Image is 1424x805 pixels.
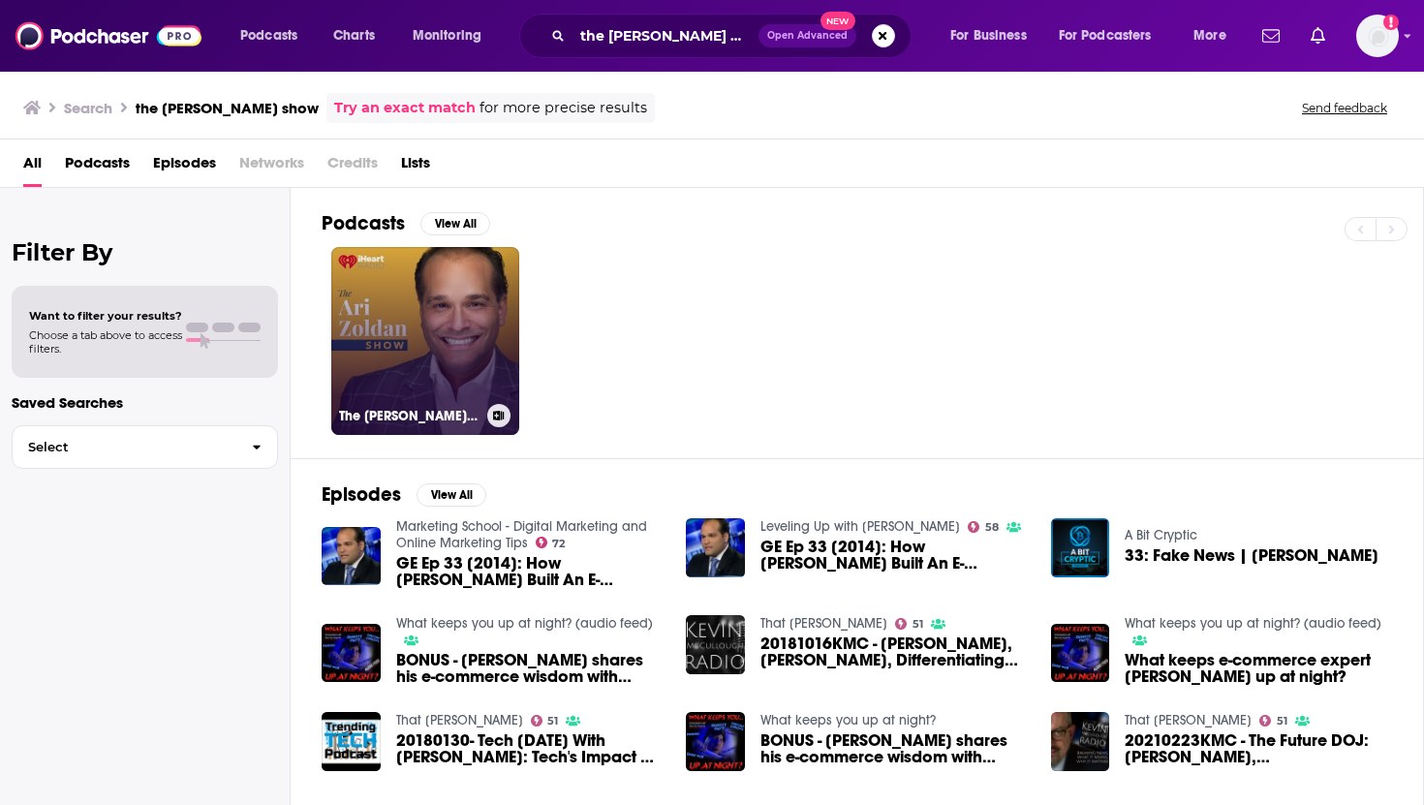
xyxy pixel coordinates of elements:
[227,20,323,51] button: open menu
[985,523,999,532] span: 58
[322,482,486,507] a: EpisodesView All
[396,732,664,765] a: 20180130- Tech Tuesday With Ari Zoldan: Tech's Impact On The Upcoming Super Bowl
[1193,22,1226,49] span: More
[937,20,1051,51] button: open menu
[322,527,381,586] a: GE Ep 33 [2014]: How Ari Zoldan Built An E-commerce Juggernaut With Millions In Revenue & 4,566% ...
[1125,732,1392,765] span: 20210223KMC - The Future DOJ: [PERSON_NAME], [PERSON_NAME], [PERSON_NAME], [PERSON_NAME]
[760,635,1028,668] span: 20181016KMC - [PERSON_NAME], [PERSON_NAME], Differentiating The [DEMOGRAPHIC_DATA] And [DEMOGRAPH...
[968,521,999,533] a: 58
[322,712,381,771] img: 20180130- Tech Tuesday With Ari Zoldan: Tech's Impact On The Upcoming Super Bowl
[322,624,381,683] img: BONUS - Ari Zoldan shares his e-commerce wisdom with Scott
[760,518,960,535] a: Leveling Up with Eric Siu
[686,712,745,771] img: BONUS - Ari Zoldan shares his e-commerce wisdom with Scott
[396,712,523,728] a: That KEVIN Show
[12,238,278,266] h2: Filter By
[12,425,278,469] button: Select
[760,712,936,728] a: What keeps you up at night?
[240,22,297,49] span: Podcasts
[552,540,565,548] span: 72
[758,24,856,47] button: Open AdvancedNew
[1125,615,1381,632] a: What keeps you up at night? (audio feed)
[15,17,201,54] img: Podchaser - Follow, Share and Rate Podcasts
[153,147,216,187] a: Episodes
[538,14,930,58] div: Search podcasts, credits, & more...
[686,518,745,577] img: GE Ep 33 [2014]: How Ari Zoldan Built An E-commerce Juggernaut With Millions In Revenue & 4,566% ...
[1277,717,1287,726] span: 51
[420,212,490,235] button: View All
[396,518,647,551] a: Marketing School - Digital Marketing and Online Marketing Tips
[417,483,486,507] button: View All
[760,635,1028,668] a: 20181016KMC - Harris Faulkner, Ari Zoldan, Differentiating The Male And Female
[12,393,278,412] p: Saved Searches
[1356,15,1399,57] img: User Profile
[334,97,476,119] a: Try an exact match
[322,482,401,507] h2: Episodes
[480,97,647,119] span: for more precise results
[1125,652,1392,685] span: What keeps e-commerce expert [PERSON_NAME] up at night?
[1259,715,1287,727] a: 51
[396,652,664,685] span: BONUS - [PERSON_NAME] shares his e-commerce wisdom with [PERSON_NAME]
[322,211,405,235] h2: Podcasts
[23,147,42,187] a: All
[396,555,664,588] a: GE Ep 33 [2014]: How Ari Zoldan Built An E-commerce Juggernaut With Millions In Revenue & 4,566% ...
[401,147,430,187] a: Lists
[396,555,664,588] span: GE Ep 33 [2014]: How [PERSON_NAME] Built An E-commerce Juggernaut With Millions In Revenue & 4,56...
[1125,547,1378,564] a: 33: Fake News | Ari Zoldan
[1296,100,1393,116] button: Send feedback
[339,408,480,424] h3: The [PERSON_NAME] Show
[760,732,1028,765] a: BONUS - Ari Zoldan shares his e-commerce wisdom with Scott
[1303,19,1333,52] a: Show notifications dropdown
[331,247,519,435] a: The [PERSON_NAME] Show
[396,732,664,765] span: 20180130- Tech [DATE] With [PERSON_NAME]: Tech's Impact On The Upcoming Super Bowl
[760,539,1028,572] span: GE Ep 33 [2014]: How [PERSON_NAME] Built An E-commerce Juggernaut With Millions In Revenue & 4,56...
[413,22,481,49] span: Monitoring
[1059,22,1152,49] span: For Podcasters
[760,615,887,632] a: That KEVIN Show
[1125,712,1252,728] a: That KEVIN Show
[760,732,1028,765] span: BONUS - [PERSON_NAME] shares his e-commerce wisdom with [PERSON_NAME]
[536,537,566,548] a: 72
[333,22,375,49] span: Charts
[950,22,1027,49] span: For Business
[573,20,758,51] input: Search podcasts, credits, & more...
[1125,732,1392,765] a: 20210223KMC - The Future DOJ: Andy McCarthy, Curtis Sliwa, Kristin B Tate, Ari Zoldan
[1125,527,1197,543] a: A Bit Cryptic
[1125,652,1392,685] a: What keeps e-commerce expert Ari Zoldan up at night?
[322,211,490,235] a: PodcastsView All
[1051,624,1110,683] img: What keeps e-commerce expert Ari Zoldan up at night?
[321,20,387,51] a: Charts
[1125,547,1378,564] span: 33: Fake News | [PERSON_NAME]
[396,615,653,632] a: What keeps you up at night? (audio feed)
[327,147,378,187] span: Credits
[136,99,319,117] h3: the [PERSON_NAME] show
[399,20,507,51] button: open menu
[1046,20,1180,51] button: open menu
[1051,518,1110,577] img: 33: Fake News | Ari Zoldan
[65,147,130,187] a: Podcasts
[913,620,923,629] span: 51
[1051,712,1110,771] img: 20210223KMC - The Future DOJ: Andy McCarthy, Curtis Sliwa, Kristin B Tate, Ari Zoldan
[1383,15,1399,30] svg: Add a profile image
[547,717,558,726] span: 51
[1254,19,1287,52] a: Show notifications dropdown
[64,99,112,117] h3: Search
[686,615,745,674] img: 20181016KMC - Harris Faulkner, Ari Zoldan, Differentiating The Male And Female
[767,31,848,41] span: Open Advanced
[531,715,559,727] a: 51
[895,618,923,630] a: 51
[29,309,182,323] span: Want to filter your results?
[820,12,855,30] span: New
